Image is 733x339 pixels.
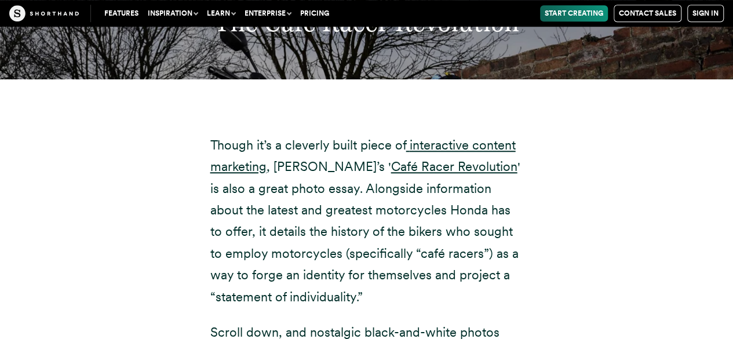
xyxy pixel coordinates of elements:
a: Features [100,5,143,21]
button: Learn [202,5,240,21]
button: Inspiration [143,5,202,21]
a: Start Creating [540,5,608,21]
a: Contact Sales [614,5,681,22]
a: interactive content marketing [210,137,516,174]
a: Pricing [296,5,334,21]
a: Café Racer Revolution [391,159,517,174]
a: Sign in [687,5,724,22]
img: The Craft [9,5,79,21]
button: Enterprise [240,5,296,21]
p: Though it’s a cleverly built piece of , [PERSON_NAME]’s ' ' is also a great photo essay. Alongsid... [210,134,523,308]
